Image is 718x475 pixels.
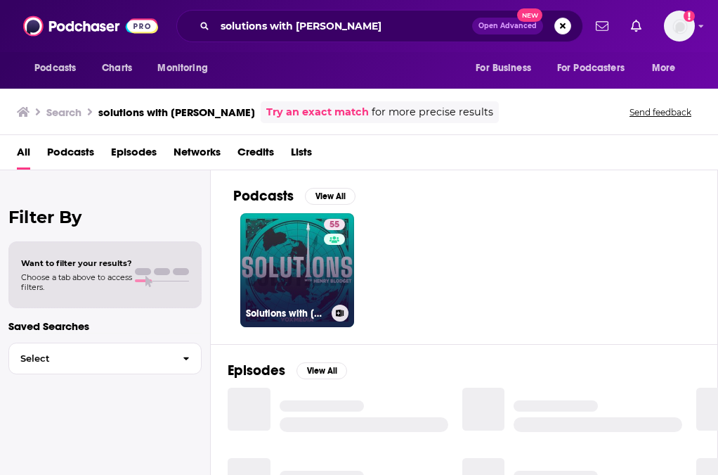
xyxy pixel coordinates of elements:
button: View All [305,188,355,205]
a: Show notifications dropdown [625,14,647,38]
button: Select [8,343,202,374]
h2: Episodes [228,362,285,379]
button: open menu [548,55,645,82]
button: View All [296,362,347,379]
span: Logged in as LBPublicity2 [664,11,695,42]
span: New [517,8,542,22]
button: Open AdvancedNew [472,18,543,34]
span: Monitoring [157,58,207,78]
span: Choose a tab above to access filters. [21,272,132,292]
button: open menu [466,55,549,82]
div: Search podcasts, credits, & more... [176,10,583,42]
h3: solutions with [PERSON_NAME] [98,106,255,119]
h3: Search [46,106,81,119]
img: User Profile [664,11,695,42]
a: Lists [291,141,312,170]
img: Podchaser - Follow, Share and Rate Podcasts [23,13,158,39]
a: EpisodesView All [228,362,347,379]
span: Charts [102,58,132,78]
button: Show profile menu [664,11,695,42]
button: open menu [148,55,226,82]
span: For Podcasters [557,58,625,78]
button: Send feedback [625,106,696,118]
a: Podcasts [47,141,94,170]
span: Select [9,354,171,363]
a: Credits [237,141,274,170]
span: More [652,58,676,78]
svg: Add a profile image [684,11,695,22]
button: open menu [25,55,94,82]
a: Episodes [111,141,157,170]
a: 55 [324,219,345,230]
p: Saved Searches [8,319,202,333]
a: Try an exact match [266,104,369,120]
span: Want to filter your results? [21,258,132,268]
h2: Podcasts [233,187,294,205]
a: PodcastsView All [233,187,355,205]
h2: Filter By [8,207,202,227]
span: Podcasts [34,58,76,78]
button: open menu [642,55,693,82]
span: For Business [476,58,531,78]
h3: Solutions with [PERSON_NAME] [246,308,326,319]
input: Search podcasts, credits, & more... [215,15,472,37]
a: Charts [93,55,141,82]
a: All [17,141,30,170]
a: 55Solutions with [PERSON_NAME] [240,213,354,327]
span: Open Advanced [478,23,537,30]
a: Show notifications dropdown [590,14,614,38]
span: for more precise results [372,104,493,120]
span: 55 [329,218,339,232]
a: Networks [174,141,221,170]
